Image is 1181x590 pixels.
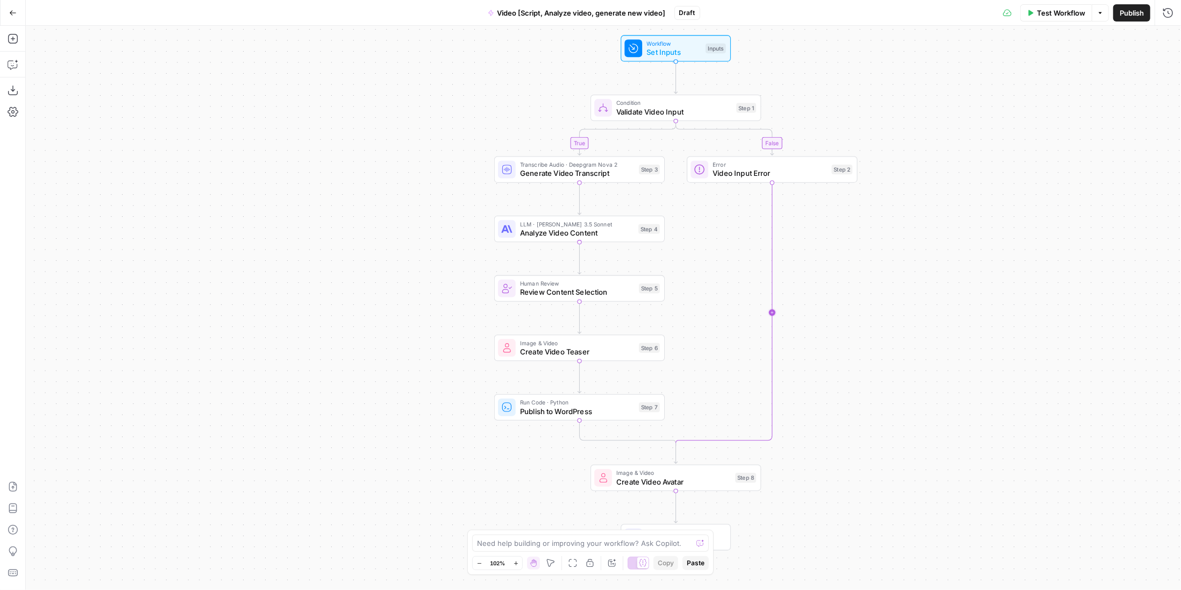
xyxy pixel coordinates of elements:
[520,219,634,228] span: LLM · [PERSON_NAME] 3.5 Sonnet
[679,8,695,18] span: Draft
[520,287,635,297] span: Review Content Selection
[520,346,635,357] span: Create Video Teaser
[639,402,660,412] div: Step 7
[735,473,756,482] div: Step 8
[580,421,676,446] g: Edge from step_7 to step_1-conditional-end
[676,121,774,155] g: Edge from step_1 to step_2
[638,224,660,233] div: Step 4
[1113,4,1150,22] button: Publish
[501,343,512,353] img: rmejigl5z5mwnxpjlfq225817r45
[578,361,581,393] g: Edge from step_6 to step_7
[494,275,665,302] div: Human ReviewReview Content SelectionStep 5
[520,398,635,407] span: Run Code · Python
[481,4,672,22] button: Video [Script, Analyze video, generate new video]
[616,106,732,117] span: Validate Video Input
[639,343,660,353] div: Step 6
[494,216,665,242] div: LLM · [PERSON_NAME] 3.5 SonnetAnalyze Video ContentStep 4
[494,394,665,421] div: Run Code · PythonPublish to WordPressStep 7
[578,121,676,155] g: Edge from step_1 to step_3
[616,476,731,487] span: Create Video Avatar
[520,228,634,238] span: Analyze Video Content
[578,242,581,274] g: Edge from step_4 to step_5
[520,406,635,416] span: Publish to WordPress
[687,558,705,568] span: Paste
[646,47,701,58] span: Set Inputs
[494,157,665,183] div: Transcribe Audio · Deepgram Nova 2Generate Video TranscriptStep 3
[646,536,721,546] span: Output
[658,558,674,568] span: Copy
[578,302,581,334] g: Edge from step_5 to step_6
[590,35,761,61] div: WorkflowSet InputsInputs
[520,279,635,288] span: Human Review
[520,338,635,347] span: Image & Video
[1120,8,1144,18] span: Publish
[520,168,635,179] span: Generate Video Transcript
[713,168,827,179] span: Video Input Error
[497,8,666,18] span: Video [Script, Analyze video, generate new video]
[578,183,581,215] g: Edge from step_3 to step_4
[590,95,761,121] div: ConditionValidate Video InputStep 1
[792,308,894,317] div: Click to paste from your clipboard
[520,160,635,169] span: Transcribe Audio · Deepgram Nova 2
[682,556,709,570] button: Paste
[653,556,678,570] button: Copy
[616,468,731,477] span: Image & Video
[674,443,678,464] g: Edge from step_1-conditional-end to step_8
[490,559,505,567] span: 102%
[1037,8,1085,18] span: Test Workflow
[736,103,756,112] div: Step 1
[1020,4,1092,22] button: Test Workflow
[713,160,827,169] span: Error
[590,524,761,550] div: EndOutput
[674,61,678,94] g: Edge from start to step_1
[597,472,608,483] img: rmejigl5z5mwnxpjlfq225817r45
[494,335,665,361] div: Image & VideoCreate Video TeaserStep 6
[831,165,852,174] div: Step 2
[616,98,732,107] span: Condition
[676,183,772,446] g: Edge from step_2 to step_1-conditional-end
[590,465,761,491] div: Image & VideoCreate Video AvatarStep 8
[706,44,726,53] div: Inputs
[639,165,660,174] div: Step 3
[646,39,701,48] span: Workflow
[674,491,678,523] g: Edge from step_8 to end
[646,528,721,537] span: End
[639,283,660,293] div: Step 5
[687,157,857,183] div: ErrorVideo Input ErrorStep 2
